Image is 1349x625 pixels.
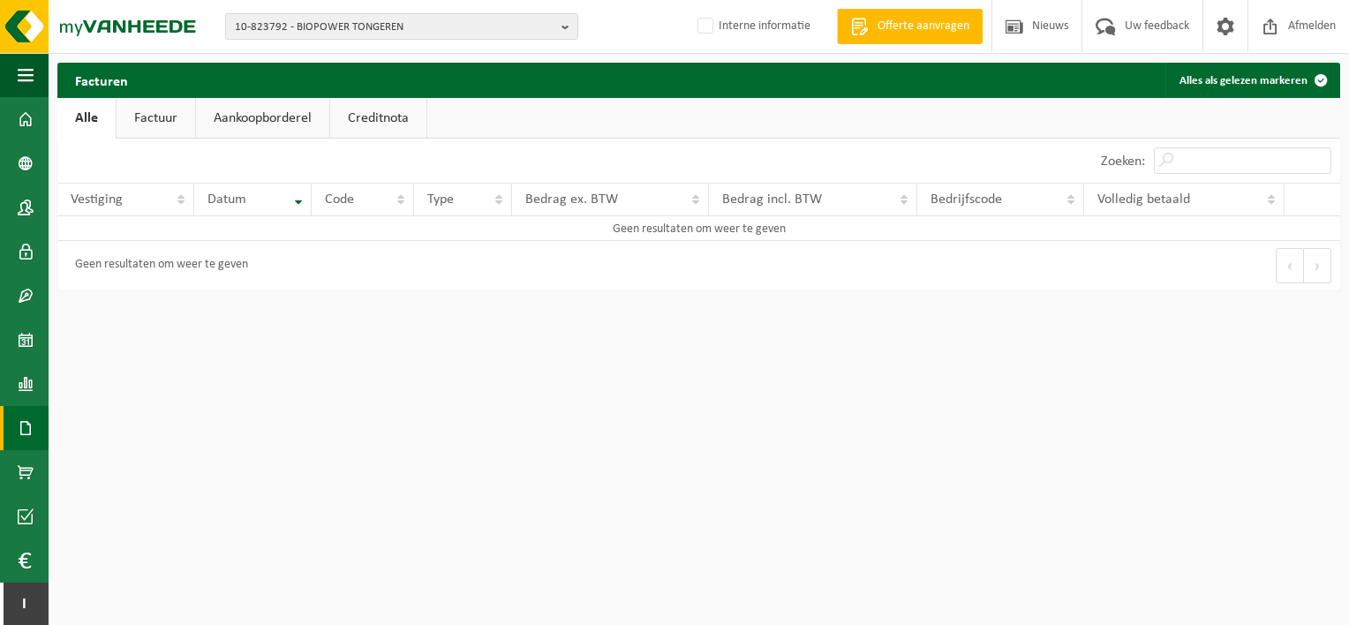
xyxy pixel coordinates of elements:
span: Bedrag ex. BTW [525,192,618,207]
label: Interne informatie [694,13,810,40]
span: 10-823792 - BIOPOWER TONGEREN [235,14,554,41]
span: Type [427,192,454,207]
span: Volledig betaald [1097,192,1190,207]
button: 10-823792 - BIOPOWER TONGEREN [225,13,578,40]
span: Datum [207,192,246,207]
div: Geen resultaten om weer te geven [66,250,248,282]
label: Zoeken: [1101,154,1145,169]
a: Creditnota [330,98,426,139]
h2: Facturen [57,63,146,97]
span: Vestiging [71,192,123,207]
span: Bedrag incl. BTW [722,192,822,207]
a: Offerte aanvragen [837,9,983,44]
span: Code [325,192,354,207]
td: Geen resultaten om weer te geven [57,216,1340,241]
span: Bedrijfscode [931,192,1002,207]
a: Factuur [117,98,195,139]
button: Alles als gelezen markeren [1165,63,1338,98]
button: Previous [1276,248,1304,283]
button: Next [1304,248,1331,283]
a: Aankoopborderel [196,98,329,139]
a: Alle [57,98,116,139]
span: Offerte aanvragen [873,18,974,35]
